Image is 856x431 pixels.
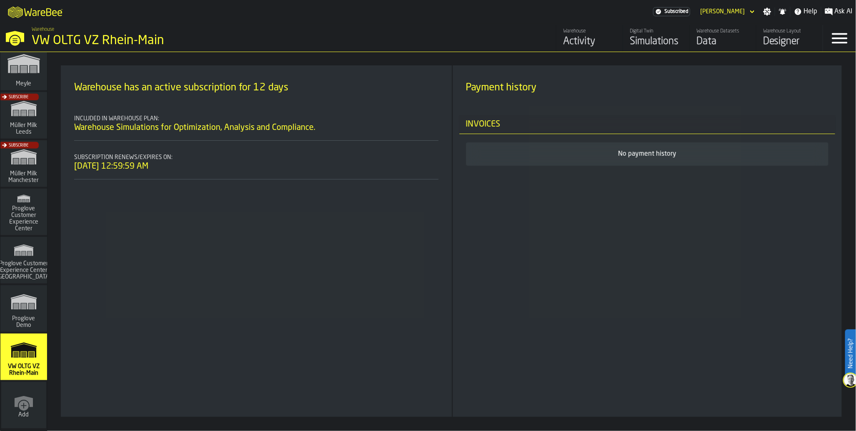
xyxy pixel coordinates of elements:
[0,140,47,189] a: link-to-/wh/i/b09612b5-e9f1-4a3a-b0a4-784729d61419/simulations
[4,315,44,329] span: Proglove Demo
[0,44,47,92] a: link-to-/wh/i/a559492c-8db7-4f96-b4fe-6fc1bd76401c/simulations
[846,330,855,377] label: Need Help?
[1,382,46,430] a: link-to-/wh/new
[653,7,690,16] a: link-to-/wh/i/44979e6c-6f66-405e-9874-c1e29f02a54a/settings/billing
[696,28,749,34] div: Warehouse Datasets
[664,9,688,15] span: Subscribed
[9,95,28,100] span: Subscribe
[19,412,29,419] span: Add
[74,115,439,122] div: Included in warehouse plan:
[74,161,439,172] div: [DATE] 12:59:59 AM
[4,364,44,377] span: VW OLTG VZ Rhein-Main
[630,35,683,48] div: Simulations
[61,65,452,417] div: ItemListCard-
[756,25,823,52] a: link-to-/wh/i/44979e6c-6f66-405e-9874-c1e29f02a54a/designer
[459,115,836,134] h3: title-section-Invoices
[32,27,54,32] span: Warehouse
[74,122,439,134] li: Warehouse Simulations for Optimization, Analysis and Compliance.
[473,149,822,159] div: No payment history
[0,189,47,237] a: link-to-/wh/i/ad8a128b-0962-41b6-b9c5-f48cc7973f93/simulations
[696,35,749,48] div: Data
[459,72,836,102] div: title-Payment history
[775,7,790,16] label: button-toggle-Notifications
[653,7,690,16] div: Menu Subscription
[32,33,257,48] div: VW OLTG VZ Rhein-Main
[763,35,816,48] div: Designer
[630,28,683,34] div: Digital Twin
[453,65,842,417] div: ItemListCard-
[74,154,439,161] div: Subscription renews/expires on:
[0,334,47,382] a: link-to-/wh/i/44979e6c-6f66-405e-9874-c1e29f02a54a/simulations
[74,80,439,81] h2: Sub Title
[760,7,775,16] label: button-toggle-Settings
[697,7,756,17] div: DropdownMenuValue-Ana Milicic
[67,72,445,102] div: title-Warehouse has an active subscription for 12 days
[835,7,853,17] span: Ask AI
[0,285,47,334] a: link-to-/wh/i/e36b03eb-bea5-40ab-83a2-6422b9ded721/simulations
[804,7,818,17] span: Help
[563,35,616,48] div: Activity
[763,28,816,34] div: Warehouse Layout
[556,25,623,52] a: link-to-/wh/i/44979e6c-6f66-405e-9874-c1e29f02a54a/feed/
[0,237,47,285] a: link-to-/wh/i/b725f59e-a7b8-4257-9acf-85a504d5909c/simulations
[9,143,28,148] span: Subscribe
[74,81,288,95] span: Warehouse has an active subscription for 12 days
[821,7,856,17] label: button-toggle-Ask AI
[466,81,537,95] span: Payment history
[563,28,616,34] div: Warehouse
[0,92,47,140] a: link-to-/wh/i/9ddcc54a-0a13-4fa4-8169-7a9b979f5f30/simulations
[823,25,856,52] label: button-toggle-Menu
[4,205,44,232] span: Proglove Customer Experience Center
[466,80,829,81] h2: Sub Title
[700,8,745,15] div: DropdownMenuValue-Ana Milicic
[459,119,501,130] span: Invoices
[689,25,756,52] a: link-to-/wh/i/44979e6c-6f66-405e-9874-c1e29f02a54a/data
[791,7,821,17] label: button-toggle-Help
[623,25,689,52] a: link-to-/wh/i/44979e6c-6f66-405e-9874-c1e29f02a54a/simulations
